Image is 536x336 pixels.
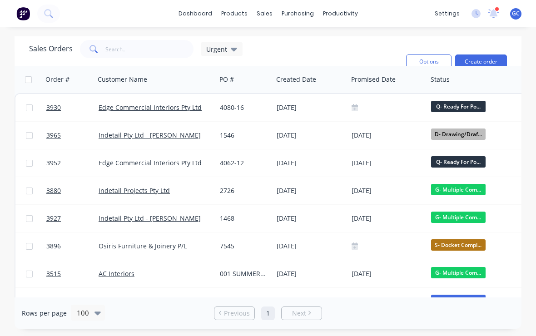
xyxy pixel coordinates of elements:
[277,7,318,20] div: purchasing
[105,40,194,58] input: Search...
[220,297,267,306] div: A116
[431,239,486,251] span: S- Docket Compl...
[406,54,452,69] button: Options
[261,306,275,320] a: Page 1 is your current page
[431,156,486,168] span: Q- Ready For Po...
[430,7,464,20] div: settings
[46,186,61,195] span: 3880
[99,269,134,278] a: AC Interiors
[46,260,99,287] a: 3515
[431,212,486,223] span: G- Multiple Com...
[99,297,189,306] a: Master Office Solutions (MOS)
[431,295,486,306] span: O- Ready For We...
[46,242,61,251] span: 3896
[455,54,507,69] button: Create order
[220,186,267,195] div: 2726
[46,205,99,232] a: 3927
[292,309,306,318] span: Next
[277,269,344,278] div: [DATE]
[45,75,69,84] div: Order #
[220,242,267,251] div: 7545
[431,101,486,112] span: Q- Ready For Po...
[220,158,267,168] div: 4062-12
[431,184,486,195] span: G- Multiple Com...
[277,242,344,251] div: [DATE]
[46,269,61,278] span: 3515
[352,268,424,280] div: [DATE]
[220,269,267,278] div: 001 SUMMERSET
[512,10,520,18] span: GC
[219,75,234,84] div: PO #
[46,131,61,140] span: 3965
[99,186,170,195] a: Indetail Projects Pty Ltd
[282,309,322,318] a: Next page
[431,75,450,84] div: Status
[46,232,99,260] a: 3896
[46,94,99,121] a: 3930
[16,7,30,20] img: Factory
[174,7,217,20] a: dashboard
[277,103,344,112] div: [DATE]
[46,122,99,149] a: 3965
[277,158,344,168] div: [DATE]
[352,213,424,224] div: [DATE]
[224,309,250,318] span: Previous
[277,131,344,140] div: [DATE]
[46,177,99,204] a: 3880
[29,44,73,53] h1: Sales Orders
[99,242,187,250] a: Osiris Furniture & Joinery P/L
[220,131,267,140] div: 1546
[352,130,424,141] div: [DATE]
[318,7,362,20] div: productivity
[217,7,252,20] div: products
[214,309,254,318] a: Previous page
[99,214,201,222] a: Indetail Pty Ltd - [PERSON_NAME]
[99,103,202,112] a: Edge Commercial Interiors Pty Ltd
[252,7,277,20] div: sales
[46,149,99,177] a: 3952
[277,214,344,223] div: [DATE]
[46,214,61,223] span: 3927
[22,309,67,318] span: Rows per page
[46,103,61,112] span: 3930
[220,103,267,112] div: 4080-16
[99,158,202,167] a: Edge Commercial Interiors Pty Ltd
[431,267,486,278] span: G- Multiple Com...
[431,128,486,140] span: D- Drawing/Draf...
[98,75,147,84] div: Customer Name
[210,306,326,320] ul: Pagination
[276,75,316,84] div: Created Date
[220,214,267,223] div: 1468
[277,297,344,306] div: [DATE]
[99,131,201,139] a: Indetail Pty Ltd - [PERSON_NAME]
[351,75,396,84] div: Promised Date
[352,158,424,169] div: [DATE]
[206,44,227,54] span: Urgent
[46,158,61,168] span: 3952
[277,186,344,195] div: [DATE]
[352,185,424,197] div: [DATE]
[46,297,61,306] span: 3905
[46,288,99,315] a: 3905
